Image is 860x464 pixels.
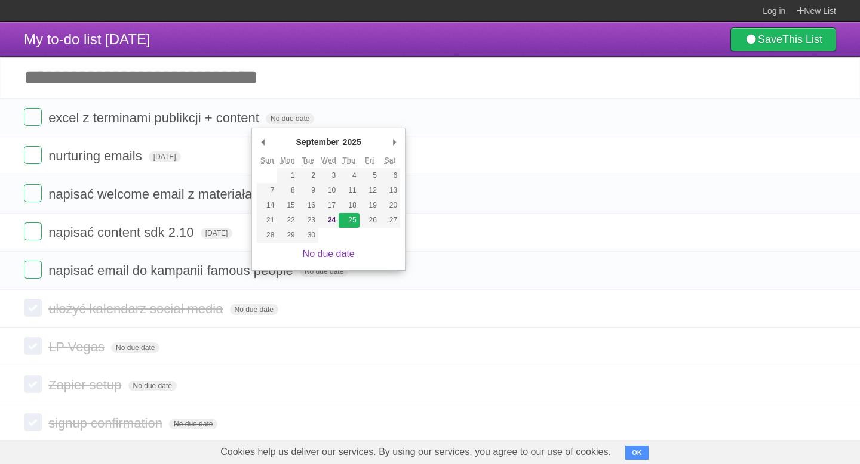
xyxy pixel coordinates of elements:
[48,301,226,316] span: ułożyć kalendarz social media
[277,198,297,213] button: 15
[318,198,339,213] button: 17
[24,413,42,431] label: Done
[260,156,274,165] abbr: Sunday
[111,342,159,353] span: No due date
[24,222,42,240] label: Done
[385,156,396,165] abbr: Saturday
[257,213,277,228] button: 21
[298,213,318,228] button: 23
[360,198,380,213] button: 19
[339,168,359,183] button: 4
[782,33,822,45] b: This List
[257,183,277,198] button: 7
[277,168,297,183] button: 1
[24,299,42,317] label: Done
[360,183,380,198] button: 12
[298,228,318,243] button: 30
[342,156,355,165] abbr: Thursday
[365,156,374,165] abbr: Friday
[24,261,42,279] label: Done
[280,156,295,165] abbr: Monday
[277,228,297,243] button: 29
[339,183,359,198] button: 11
[48,378,124,392] span: Zapier setup
[277,213,297,228] button: 22
[277,183,297,198] button: 8
[321,156,336,165] abbr: Wednesday
[24,337,42,355] label: Done
[24,146,42,164] label: Done
[388,133,400,151] button: Next Month
[298,168,318,183] button: 2
[128,381,177,391] span: No due date
[149,151,181,162] span: [DATE]
[625,446,649,460] button: OK
[318,213,339,228] button: 24
[257,228,277,243] button: 28
[302,156,314,165] abbr: Tuesday
[257,133,269,151] button: Previous Month
[48,263,296,278] span: napisać email do kampanii famous people
[24,108,42,126] label: Done
[24,184,42,202] label: Done
[230,304,278,315] span: No due date
[201,228,233,239] span: [DATE]
[24,375,42,393] label: Done
[380,168,400,183] button: 6
[48,149,145,163] span: nurturing emails
[318,168,339,183] button: 3
[380,198,400,213] button: 20
[266,113,314,124] span: No due date
[730,27,836,51] a: SaveThis List
[48,416,165,431] span: signup confirmation
[24,31,150,47] span: My to-do list [DATE]
[341,133,363,151] div: 2025
[169,419,217,429] span: No due date
[360,168,380,183] button: 5
[339,213,359,228] button: 25
[339,198,359,213] button: 18
[380,183,400,198] button: 13
[48,339,107,354] span: LP Vegas
[294,133,340,151] div: September
[48,187,341,202] span: napisać welcome email z materiałami dla klientów
[298,183,318,198] button: 9
[257,198,277,213] button: 14
[300,266,348,277] span: No due date
[303,249,355,259] a: No due date
[298,198,318,213] button: 16
[208,440,623,464] span: Cookies help us deliver our services. By using our services, you agree to our use of cookies.
[48,225,196,240] span: napisać content sdk 2.10
[360,213,380,228] button: 26
[380,213,400,228] button: 27
[48,110,262,125] span: excel z terminami publikcji + content
[318,183,339,198] button: 10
